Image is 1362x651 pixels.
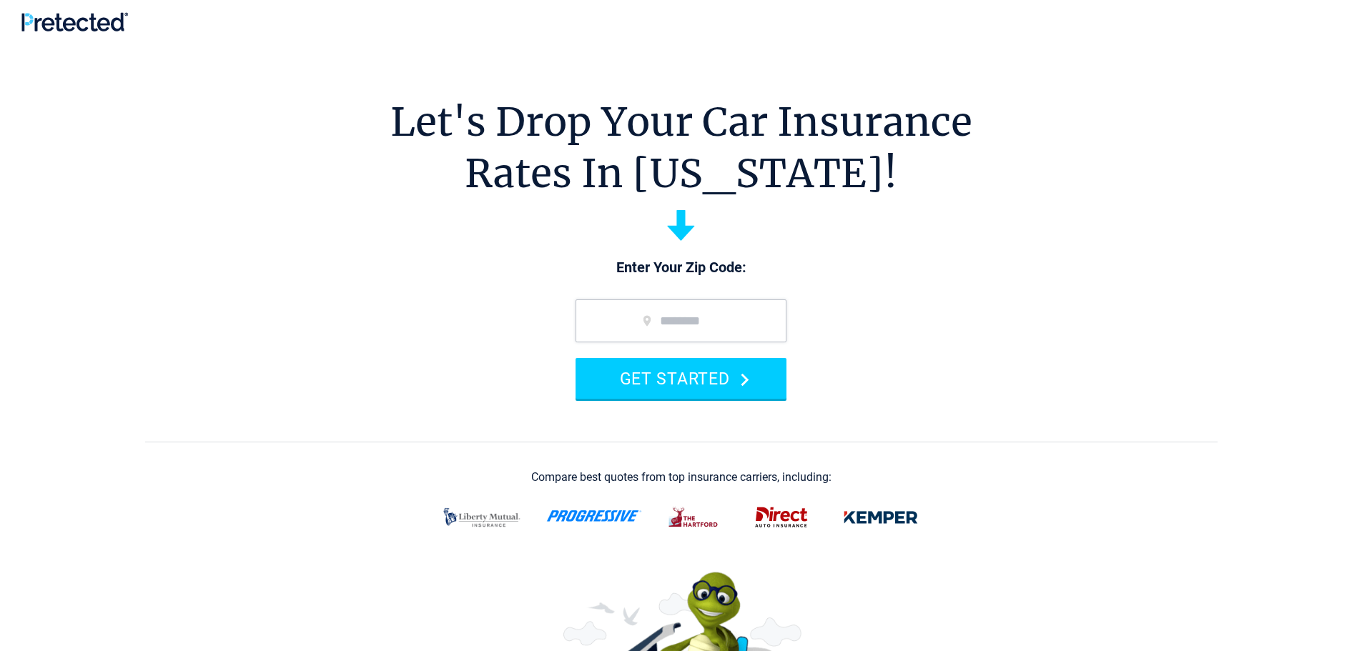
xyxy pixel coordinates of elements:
[21,12,128,31] img: Pretected Logo
[546,510,642,522] img: progressive
[390,96,972,199] h1: Let's Drop Your Car Insurance Rates In [US_STATE]!
[576,358,786,399] button: GET STARTED
[435,499,529,536] img: liberty
[531,471,831,484] div: Compare best quotes from top insurance carriers, including:
[561,258,801,278] p: Enter Your Zip Code:
[834,499,928,536] img: kemper
[746,499,816,536] img: direct
[659,499,729,536] img: thehartford
[576,299,786,342] input: zip code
